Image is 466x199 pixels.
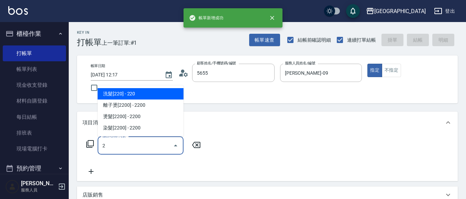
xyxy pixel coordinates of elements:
button: 預約管理 [3,159,66,177]
label: 帳單日期 [91,63,105,69]
button: 指定 [367,64,382,77]
button: 登出 [431,5,458,18]
div: [GEOGRAPHIC_DATA] [374,7,426,15]
button: Close [170,140,181,151]
p: 店販銷售 [82,191,103,199]
img: Logo [8,6,28,15]
a: 材料自購登錄 [3,93,66,109]
span: 燙髮[2200] - 2200 [98,111,184,122]
button: 帳單速查 [249,34,280,46]
span: 帳單新增成功 [189,14,223,21]
span: 上一筆訂單:#1 [102,39,137,47]
button: 不指定 [382,64,401,77]
a: 帳單列表 [3,61,66,77]
button: 櫃檯作業 [3,25,66,43]
label: 顧客姓名/手機號碼/編號 [197,61,236,66]
a: 排班表 [3,125,66,141]
button: Choose date, selected date is 2025-10-04 [160,67,177,83]
span: 鎖定日期 [101,84,121,92]
button: close [265,10,280,25]
span: 結帳前確認明細 [298,36,331,44]
span: 離子燙[2200] - 2200 [98,99,184,111]
img: Person [5,180,19,193]
p: 服務人員 [21,187,56,193]
span: 洗髮[220] - 220 [98,88,184,99]
h2: Key In [77,30,102,35]
button: save [346,4,360,18]
span: 連續打單結帳 [347,36,376,44]
h5: [PERSON_NAME] [21,180,56,187]
a: 現金收支登錄 [3,77,66,93]
p: 項目消費 [82,119,103,126]
div: 項目消費 [77,112,458,134]
a: 打帳單 [3,45,66,61]
h3: 打帳單 [77,38,102,47]
input: YYYY/MM/DD hh:mm [91,69,158,81]
button: [GEOGRAPHIC_DATA] [363,4,429,18]
span: 染髮[2200] - 2200 [98,122,184,134]
label: 服務人員姓名/編號 [285,61,315,66]
a: 每日結帳 [3,109,66,125]
a: 現場電腦打卡 [3,141,66,157]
